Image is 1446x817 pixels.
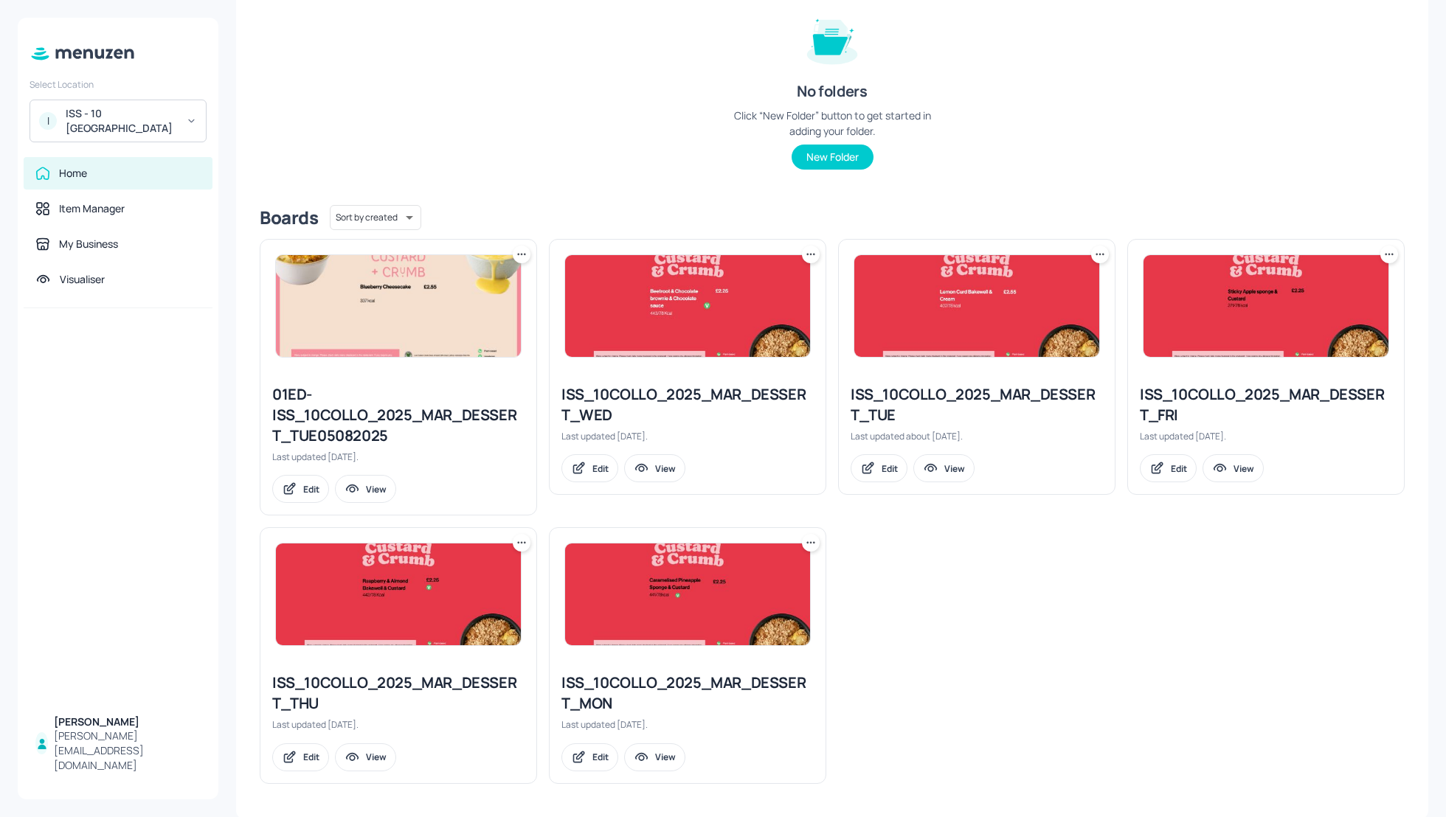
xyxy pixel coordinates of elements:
div: ISS - 10 [GEOGRAPHIC_DATA] [66,106,177,136]
div: [PERSON_NAME] [54,715,201,729]
div: ISS_10COLLO_2025_MAR_DESSERT_THU [272,672,525,714]
img: 2025-09-11-1757579689354cbh6jxwbczm.jpeg [276,543,521,645]
div: [PERSON_NAME][EMAIL_ADDRESS][DOMAIN_NAME] [54,729,201,773]
img: 2025-09-15-1757928556907j9tu03i0gj.jpeg [565,543,810,645]
div: Edit [1171,462,1187,475]
div: Edit [592,751,609,763]
div: Visualiser [60,272,105,287]
div: Item Manager [59,201,125,216]
div: Last updated [DATE]. [272,718,525,731]
div: Sort by created [330,203,421,232]
div: 01ED-ISS_10COLLO_2025_MAR_DESSERT_TUE05082025 [272,384,525,446]
div: Edit [882,462,898,475]
div: Edit [303,751,319,763]
div: Last updated [DATE]. [561,718,814,731]
img: 2025-08-05-1754389412851n9zlx66j96f.jpeg [276,255,521,357]
div: Last updated [DATE]. [561,430,814,442]
div: ISS_10COLLO_2025_MAR_DESSERT_TUE [851,384,1103,425]
div: I [39,112,57,130]
div: Last updated [DATE]. [272,451,525,463]
div: My Business [59,237,118,251]
img: 2025-09-26-17588763114798immltf1i75.jpeg [1144,255,1388,357]
div: ISS_10COLLO_2025_MAR_DESSERT_FRI [1140,384,1392,425]
div: No folders [797,81,867,102]
div: View [366,751,387,763]
button: New Folder [792,145,874,170]
div: Select Location [30,78,207,91]
div: View [944,462,965,475]
div: Edit [303,483,319,496]
div: Click “New Folder” button to get started in adding your folder. [722,108,943,139]
div: ISS_10COLLO_2025_MAR_DESSERT_MON [561,672,814,714]
img: 2025-09-24-1758703579652zc5asu6xfh.jpeg [565,255,810,357]
div: View [655,462,676,475]
div: View [366,483,387,496]
div: Last updated about [DATE]. [851,430,1103,442]
div: View [655,751,676,763]
img: folder-empty [795,1,869,75]
div: View [1234,462,1254,475]
div: ISS_10COLLO_2025_MAR_DESSERT_WED [561,384,814,425]
div: Boards [260,206,318,229]
img: 2025-09-02-1756802499425bc0rrb171ih.jpeg [854,255,1099,357]
div: Home [59,166,87,181]
div: Last updated [DATE]. [1140,430,1392,442]
div: Edit [592,462,609,475]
